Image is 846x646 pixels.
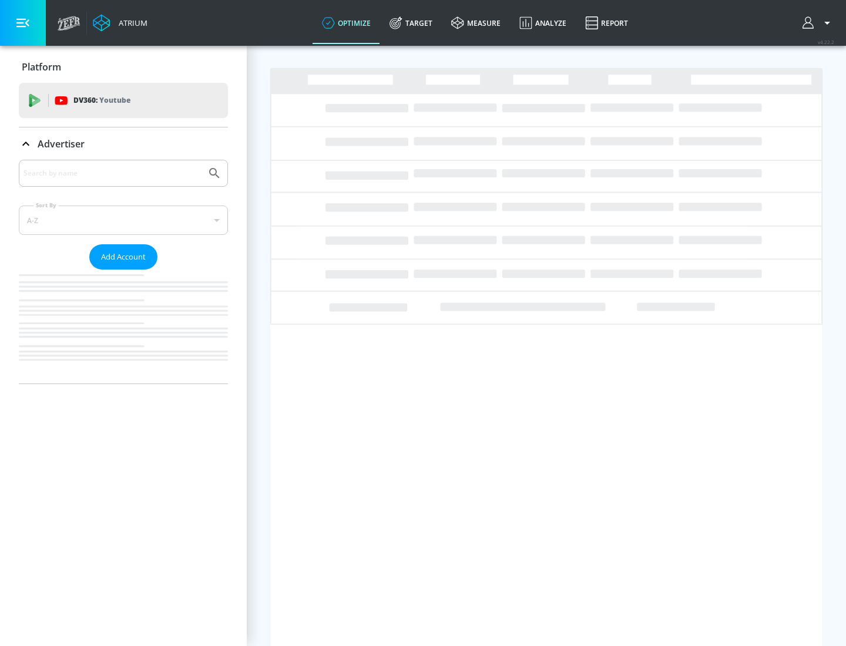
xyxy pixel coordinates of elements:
p: Platform [22,60,61,73]
div: A-Z [19,206,228,235]
a: Analyze [510,2,576,44]
nav: list of Advertiser [19,270,228,383]
p: DV360: [73,94,130,107]
div: Advertiser [19,160,228,383]
a: Report [576,2,637,44]
a: measure [442,2,510,44]
div: Atrium [114,18,147,28]
a: optimize [313,2,380,44]
input: Search by name [23,166,202,181]
p: Advertiser [38,137,85,150]
span: v 4.22.2 [818,39,834,45]
a: Target [380,2,442,44]
div: Advertiser [19,127,228,160]
p: Youtube [99,94,130,106]
div: DV360: Youtube [19,83,228,118]
a: Atrium [93,14,147,32]
label: Sort By [33,201,59,209]
button: Add Account [89,244,157,270]
div: Platform [19,51,228,83]
span: Add Account [101,250,146,264]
